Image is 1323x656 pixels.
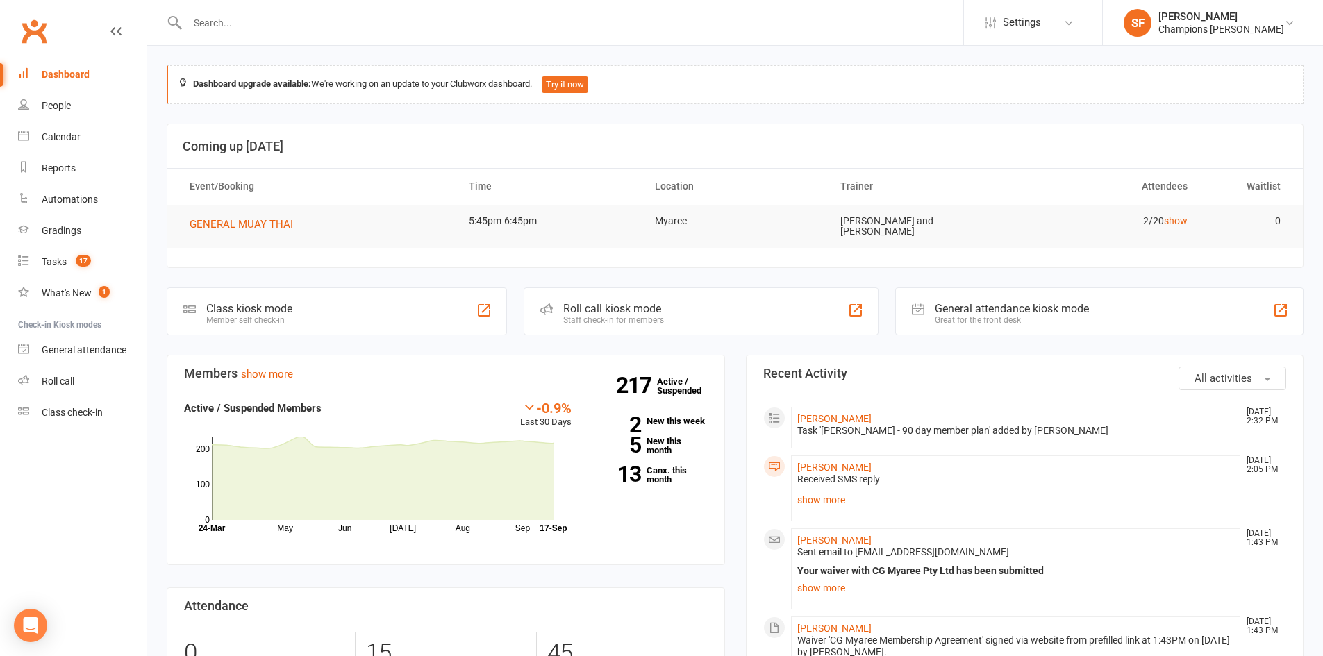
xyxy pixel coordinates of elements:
[1240,456,1285,474] time: [DATE] 2:05 PM
[1003,7,1041,38] span: Settings
[17,14,51,49] a: Clubworx
[797,473,1235,485] div: Received SMS reply
[456,169,642,204] th: Time
[797,565,1235,577] div: Your waiver with CG Myaree Pty Ltd has been submitted
[1164,215,1188,226] a: show
[1014,205,1200,237] td: 2/20
[935,315,1089,325] div: Great for the front desk
[563,302,664,315] div: Roll call kiosk mode
[18,153,147,184] a: Reports
[42,100,71,111] div: People
[190,216,303,233] button: GENERAL MUAY THAI
[18,278,147,309] a: What's New1
[18,335,147,366] a: General attendance kiosk mode
[797,623,872,634] a: [PERSON_NAME]
[42,225,81,236] div: Gradings
[76,255,91,267] span: 17
[797,578,1235,598] a: show more
[828,205,1014,249] td: [PERSON_NAME] and [PERSON_NAME]
[616,375,657,396] strong: 217
[42,287,92,298] div: What's New
[1179,367,1286,390] button: All activities
[935,302,1089,315] div: General attendance kiosk mode
[99,286,110,298] span: 1
[592,437,708,455] a: 5New this month
[206,302,292,315] div: Class kiosk mode
[520,400,572,430] div: Last 30 Days
[206,315,292,325] div: Member self check-in
[797,546,1009,557] span: Sent email to [EMAIL_ADDRESS][DOMAIN_NAME]
[42,162,76,174] div: Reports
[42,407,103,418] div: Class check-in
[797,425,1235,437] div: Task '[PERSON_NAME] - 90 day member plan' added by [PERSON_NAME]
[797,535,872,546] a: [PERSON_NAME]
[1200,169,1293,204] th: Waitlist
[542,76,588,93] button: Try it now
[828,169,1014,204] th: Trainer
[241,368,293,380] a: show more
[592,435,641,455] strong: 5
[1240,407,1285,426] time: [DATE] 2:32 PM
[592,466,708,484] a: 13Canx. this month
[1240,529,1285,547] time: [DATE] 1:43 PM
[520,400,572,415] div: -0.9%
[42,256,67,267] div: Tasks
[42,376,74,387] div: Roll call
[456,205,642,237] td: 5:45pm-6:45pm
[18,184,147,215] a: Automations
[1014,169,1200,204] th: Attendees
[657,367,718,405] a: 217Active / Suspended
[18,59,147,90] a: Dashboard
[18,90,147,121] a: People
[1195,372,1252,385] span: All activities
[1240,617,1285,635] time: [DATE] 1:43 PM
[642,169,829,204] th: Location
[797,462,872,473] a: [PERSON_NAME]
[1158,10,1284,23] div: [PERSON_NAME]
[193,78,311,89] strong: Dashboard upgrade available:
[14,609,47,642] div: Open Intercom Messenger
[642,205,829,237] td: Myaree
[183,13,964,33] input: Search...
[167,65,1304,104] div: We're working on an update to your Clubworx dashboard.
[563,315,664,325] div: Staff check-in for members
[42,69,90,80] div: Dashboard
[184,599,708,613] h3: Attendance
[592,464,641,485] strong: 13
[190,218,293,230] span: GENERAL MUAY THAI
[184,402,322,414] strong: Active / Suspended Members
[18,246,147,278] a: Tasks 17
[18,215,147,246] a: Gradings
[1158,23,1284,35] div: Champions [PERSON_NAME]
[42,131,81,142] div: Calendar
[183,140,1288,153] h3: Coming up [DATE]
[1124,9,1151,37] div: SF
[18,366,147,397] a: Roll call
[592,417,708,426] a: 2New this week
[797,490,1235,510] a: show more
[592,414,641,435] strong: 2
[763,367,1287,380] h3: Recent Activity
[177,169,456,204] th: Event/Booking
[42,194,98,205] div: Automations
[184,367,708,380] h3: Members
[42,344,126,355] div: General attendance
[797,413,872,424] a: [PERSON_NAME]
[18,397,147,428] a: Class kiosk mode
[18,121,147,153] a: Calendar
[1200,205,1293,237] td: 0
